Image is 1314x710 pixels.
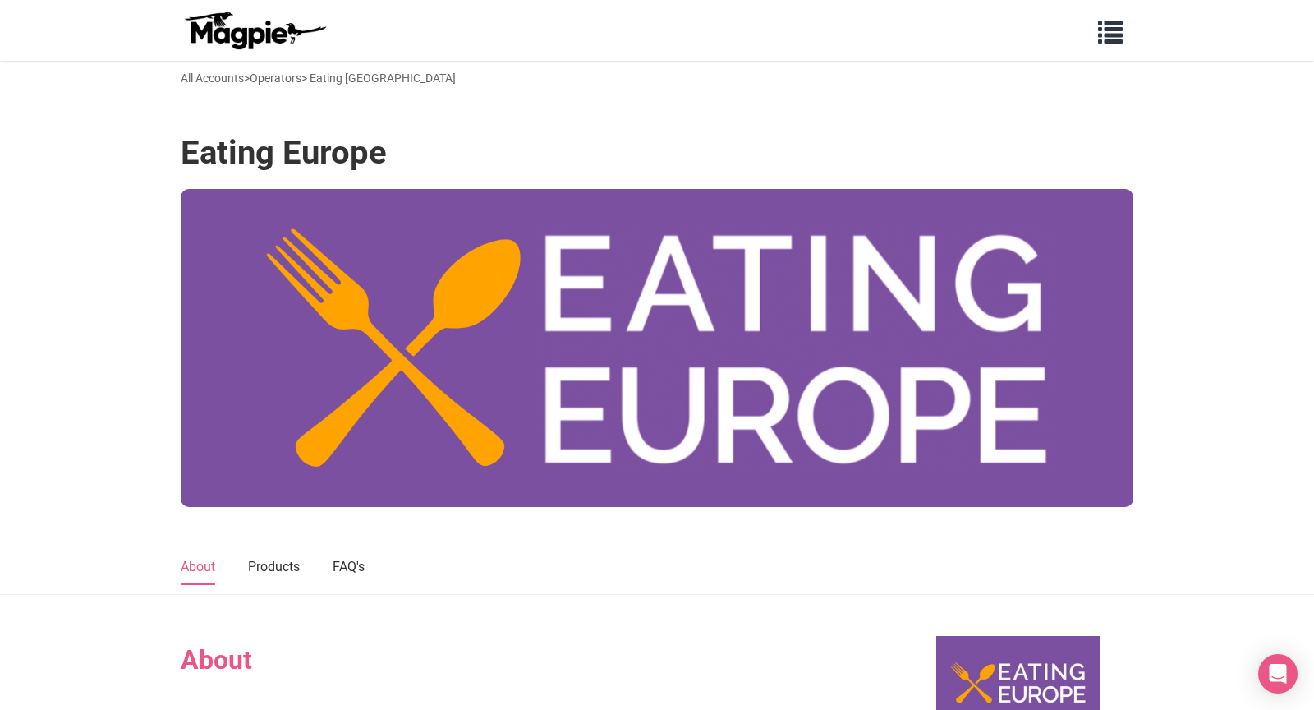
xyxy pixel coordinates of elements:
[250,71,301,85] a: Operators
[1258,654,1298,694] div: Open Intercom Messenger
[181,69,456,87] div: > > Eating [GEOGRAPHIC_DATA]
[181,551,215,585] a: About
[181,189,1133,507] img: Eating Europe banner
[181,71,244,85] a: All Accounts
[181,133,387,173] h1: Eating Europe
[181,644,871,675] h2: About
[248,551,300,585] a: Products
[181,11,328,50] img: logo-ab69f6fb50320c5b225c76a69d11143b.png
[333,551,365,585] a: FAQ's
